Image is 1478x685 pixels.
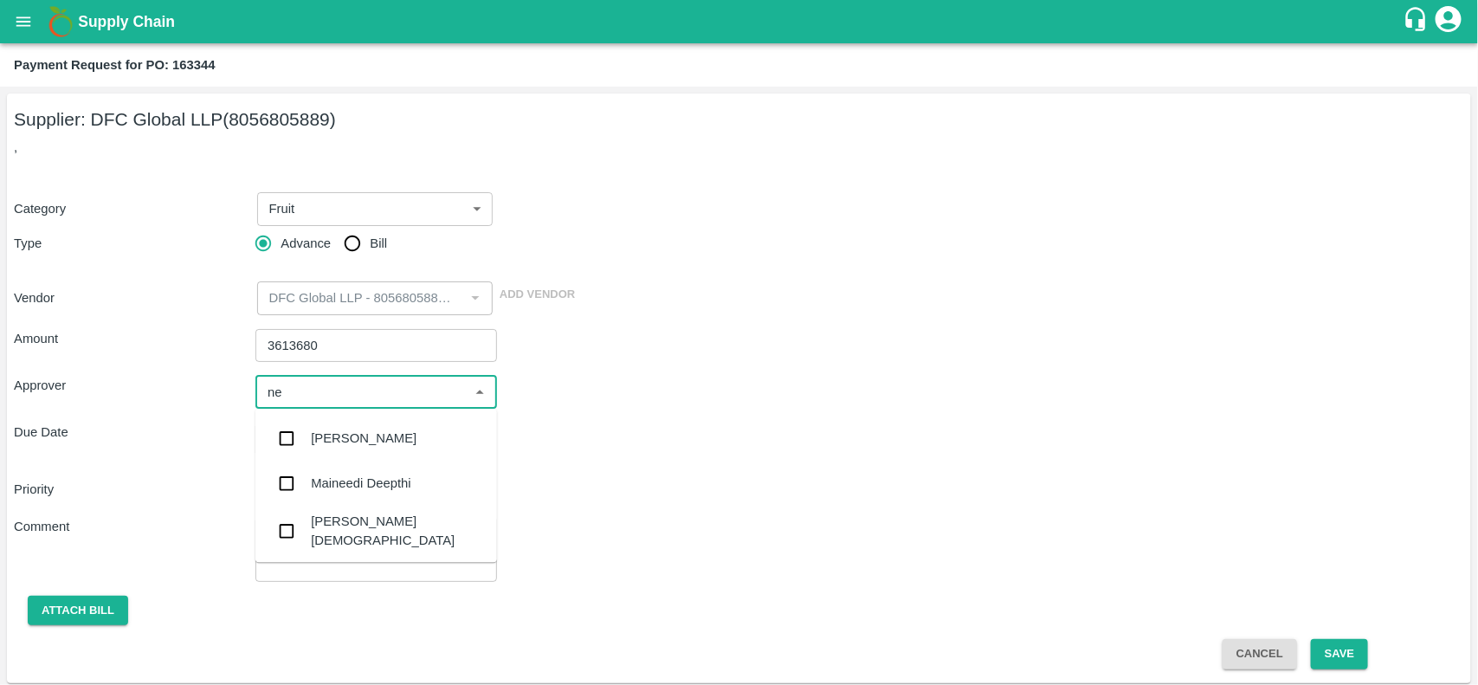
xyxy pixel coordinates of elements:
p: Due Date [14,423,255,442]
div: [PERSON_NAME] [311,430,416,449]
p: Fruit [269,199,295,218]
b: Supply Chain [78,13,175,30]
div: customer-support [1403,6,1433,37]
input: Select approver [261,381,463,404]
button: Cancel [1223,639,1297,669]
p: , [14,138,1464,157]
div: account of current user [1433,3,1464,40]
button: open drawer [3,2,43,42]
button: Save [1311,639,1368,669]
span: Advance [281,234,331,253]
img: logo [43,4,78,39]
div: Maineedi Deepthi [311,475,411,494]
b: Payment Request for PO: 163344 [14,58,216,72]
p: Amount [14,329,255,348]
input: Select Vendor [262,287,460,309]
button: Close [468,381,491,404]
p: Comment [14,517,255,536]
div: [PERSON_NAME][DEMOGRAPHIC_DATA] [311,512,483,551]
span: Bill [371,234,388,253]
button: Attach bill [28,596,128,626]
a: Supply Chain [78,10,1403,34]
input: Advance amount [255,329,497,362]
h5: Supplier: DFC Global LLP (8056805889) [14,107,1464,132]
p: Type [14,234,255,253]
p: Category [14,199,250,218]
p: Approver [14,376,255,395]
p: Priority [14,480,250,499]
p: Vendor [14,288,250,307]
